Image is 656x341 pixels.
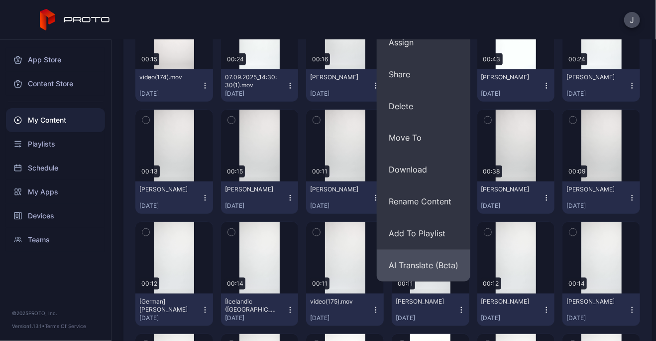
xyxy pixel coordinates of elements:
button: Rename Content [377,186,470,218]
div: Ava Almazan [566,185,621,193]
div: video(175).mov [310,298,365,306]
a: My Content [6,108,105,132]
div: [DATE] [225,90,287,98]
button: 07.09.2025_14:30:30(1).mov[DATE] [221,69,299,102]
button: [PERSON_NAME][DATE] [392,294,469,326]
a: App Store [6,48,105,72]
div: [DATE] [310,314,372,322]
button: [Icelandic ([GEOGRAPHIC_DATA])] [PERSON_NAME][DATE] [221,294,299,326]
button: Add To Playlist [377,218,470,250]
div: [DATE] [139,314,201,322]
div: Kiran Panjwani [396,298,450,306]
div: [DATE] [225,314,287,322]
button: [PERSON_NAME][DATE] [306,69,384,102]
span: Version 1.13.1 • [12,323,45,329]
div: [DATE] [566,202,628,210]
button: [PERSON_NAME][DATE] [477,69,555,102]
div: [DATE] [566,90,628,98]
button: [PERSON_NAME][DATE] [135,181,213,214]
button: [PERSON_NAME][DATE] [221,181,299,214]
div: [Icelandic (Iceland)] Emma Tallack [225,298,280,314]
button: Share [377,58,470,90]
button: [PERSON_NAME][DATE] [477,294,555,326]
div: [DATE] [396,314,457,322]
div: 07.09.2025_14:30:30(1).mov [225,73,280,89]
div: [DATE] [310,90,372,98]
div: Jennie Blumenthal [310,185,365,193]
a: Devices [6,204,105,228]
div: [DATE] [310,202,372,210]
div: shannon [310,73,365,81]
a: Playlists [6,132,105,156]
button: [German] [PERSON_NAME][DATE] [135,294,213,326]
button: [PERSON_NAME][DATE] [306,181,384,214]
button: Download [377,154,470,186]
button: [PERSON_NAME][DATE] [562,181,640,214]
div: Anachal Arora [566,73,621,81]
button: Delete [377,90,470,122]
button: J [624,12,640,28]
div: Anna Schmidt [139,185,194,193]
button: [PERSON_NAME][DATE] [562,294,640,326]
button: video(175).mov[DATE] [306,294,384,326]
button: video(174).mov[DATE] [135,69,213,102]
div: [DATE] [139,90,201,98]
div: [DATE] [225,202,287,210]
a: Content Store [6,72,105,96]
a: Schedule [6,156,105,180]
div: © 2025 PROTO, Inc. [12,309,99,317]
div: [DATE] [139,202,201,210]
button: Move To [377,122,470,154]
a: Teams [6,228,105,252]
div: Jenny Quinn [481,298,536,306]
div: Liz Vanzura [481,73,536,81]
a: Terms Of Service [45,323,86,329]
div: [DATE] [481,90,543,98]
button: AI Translate (Beta) [377,250,470,282]
button: [PERSON_NAME][DATE] [562,69,640,102]
div: Noelio Scordobs [481,185,536,193]
div: [DATE] [481,202,543,210]
button: [PERSON_NAME][DATE] [477,181,555,214]
div: [DATE] [566,314,628,322]
div: [DATE] [481,314,543,322]
div: Mai Nguyen [225,185,280,193]
div: video(174).mov [139,73,194,81]
div: Emma Tallack [566,298,621,306]
a: My Apps [6,180,105,204]
button: Assign [377,26,470,58]
div: [German] Jenny Quinn [139,298,194,314]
